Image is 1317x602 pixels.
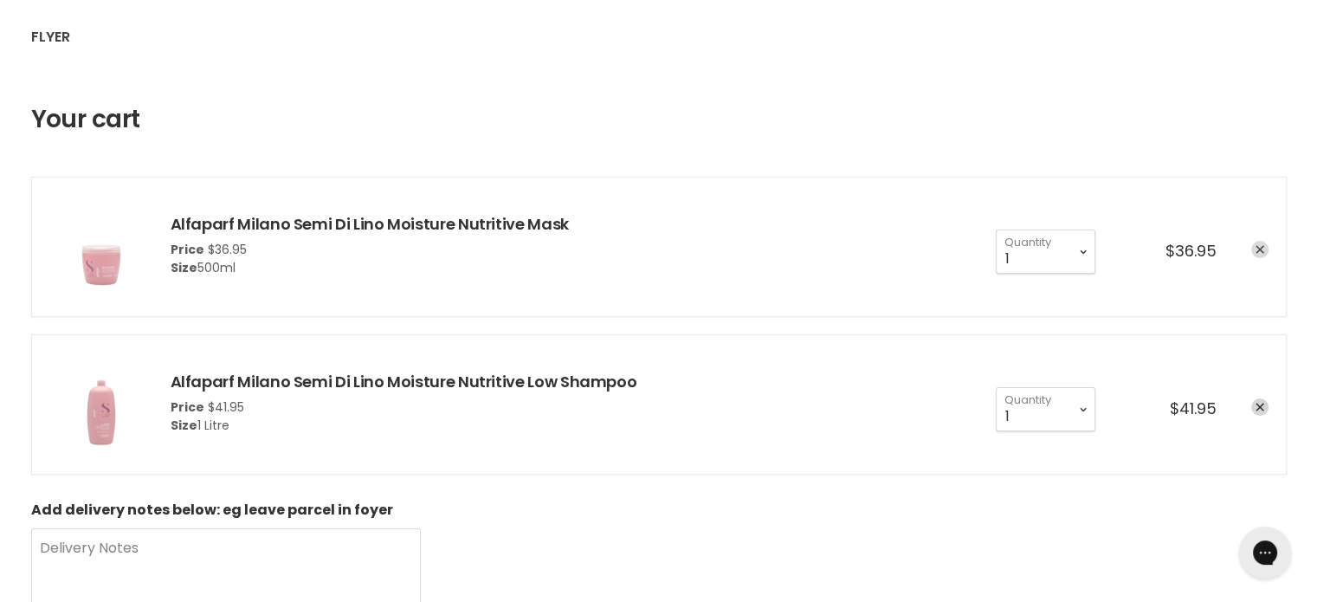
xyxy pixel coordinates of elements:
[1251,241,1269,258] a: remove Alfaparf Milano Semi Di Lino Moisture Nutritive Mask
[171,417,637,435] div: 1 Litre
[208,398,244,416] span: $41.95
[171,259,197,276] span: Size
[171,417,197,434] span: Size
[208,241,247,258] span: $36.95
[1170,398,1217,419] span: $41.95
[996,230,1095,273] select: Quantity
[31,106,140,133] h1: Your cart
[171,213,569,235] a: Alfaparf Milano Semi Di Lino Moisture Nutritive Mask
[18,19,83,55] a: Flyer
[171,241,204,258] span: Price
[171,259,569,277] div: 500ml
[49,195,153,299] img: Alfaparf Milano Semi Di Lino Moisture Nutritive Mask - 500ml
[171,371,637,392] a: Alfaparf Milano Semi Di Lino Moisture Nutritive Low Shampoo
[1230,521,1300,585] iframe: Gorgias live chat messenger
[31,500,393,520] b: Add delivery notes below: eg leave parcel in foyer
[1165,240,1217,262] span: $36.95
[1251,398,1269,416] a: remove Alfaparf Milano Semi Di Lino Moisture Nutritive Low Shampoo
[171,398,204,416] span: Price
[49,353,153,456] img: Alfaparf Milano Semi Di Lino Moisture Nutritive Low Shampoo - 1 Litre
[996,387,1095,430] select: Quantity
